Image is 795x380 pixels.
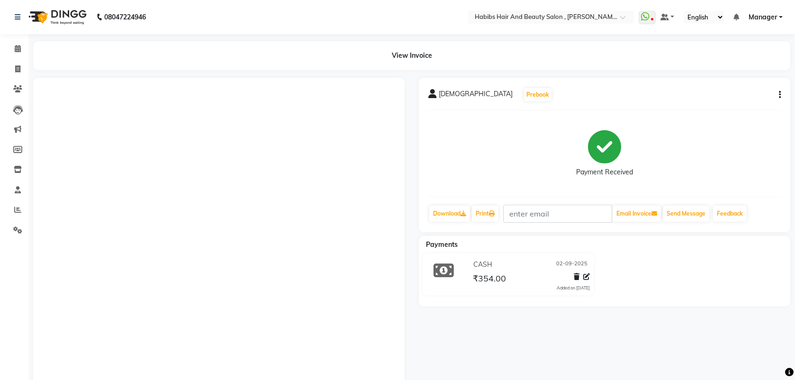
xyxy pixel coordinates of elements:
span: [DEMOGRAPHIC_DATA] [439,89,513,102]
span: ₹354.00 [473,273,506,286]
div: Payment Received [576,167,633,177]
a: Print [472,206,498,222]
span: Manager [749,12,777,22]
button: Email Invoice [613,206,661,222]
a: Feedback [713,206,747,222]
button: Send Message [663,206,709,222]
img: logo [24,4,89,30]
button: Prebook [524,88,551,101]
div: View Invoice [33,41,790,70]
span: CASH [473,260,492,270]
div: Added on [DATE] [557,285,590,291]
input: enter email [503,205,612,223]
a: Download [429,206,470,222]
span: Payments [426,240,458,249]
b: 08047224946 [104,4,146,30]
span: 02-09-2025 [556,260,587,270]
